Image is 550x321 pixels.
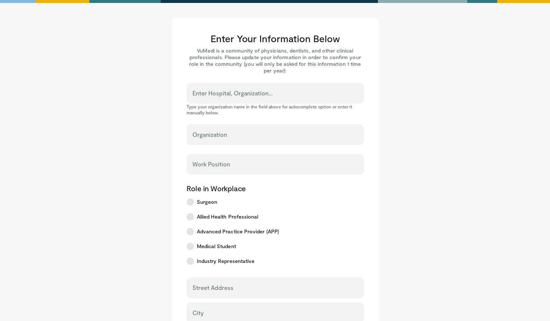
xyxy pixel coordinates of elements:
[192,305,204,320] label: City
[192,157,230,172] label: Work Position
[187,183,364,193] p: Role in Workplace
[187,47,364,74] p: VuMedi is a community of physicians, dentists, and other clinical professionals. Please update yo...
[192,127,227,142] label: Organization
[187,33,364,44] h3: Enter Your Information Below
[187,104,364,115] p: Type your organization name in the field above for autocomplete option or enter it manually below.
[192,280,233,295] label: Street Address
[197,213,259,220] span: Allied Health Professional
[197,198,218,206] span: Surgeon
[197,257,255,265] span: Industry Representative
[197,243,236,250] span: Medical Student
[192,86,273,101] label: Enter Hospital, Organization...
[197,228,279,235] span: Advanced Practice Provider (APP)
